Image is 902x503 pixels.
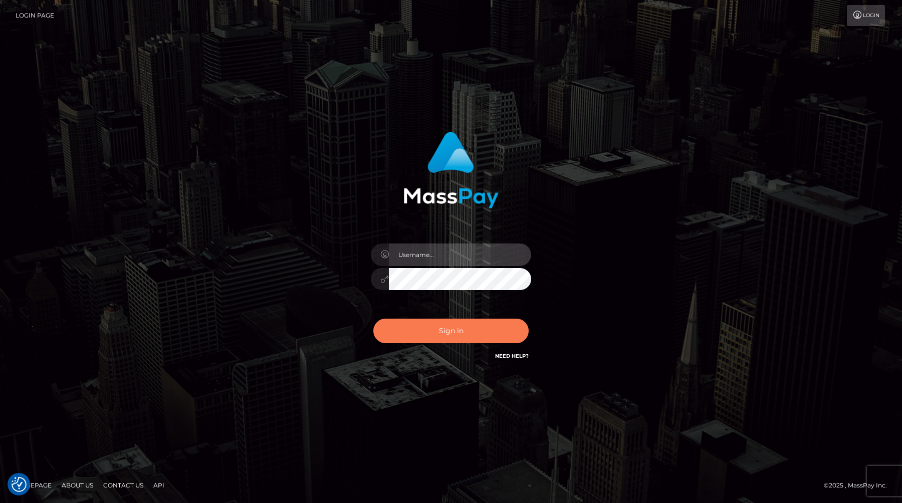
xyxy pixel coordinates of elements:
[58,477,97,493] a: About Us
[99,477,147,493] a: Contact Us
[373,319,529,343] button: Sign in
[149,477,168,493] a: API
[389,243,531,266] input: Username...
[16,5,54,26] a: Login Page
[495,353,529,359] a: Need Help?
[12,477,27,492] img: Revisit consent button
[847,5,885,26] a: Login
[12,477,27,492] button: Consent Preferences
[824,480,894,491] div: © 2025 , MassPay Inc.
[403,132,499,208] img: MassPay Login
[11,477,56,493] a: Homepage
